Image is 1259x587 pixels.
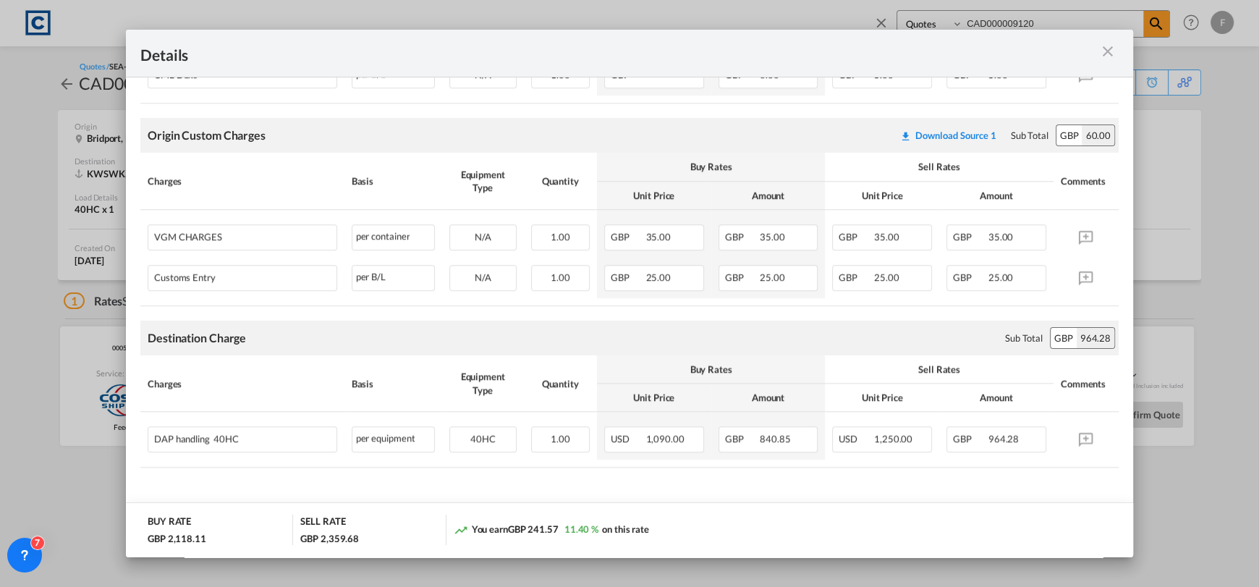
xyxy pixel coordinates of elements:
[646,69,650,80] span: -
[988,69,1008,80] span: 5.00
[475,69,491,80] span: N/A
[760,433,790,444] span: 840.85
[148,515,191,531] div: BUY RATE
[352,174,435,187] div: Basis
[352,377,435,390] div: Basis
[352,265,435,291] div: per B/L
[604,160,818,173] div: Buy Rates
[711,182,826,210] th: Amount
[300,515,345,531] div: SELL RATE
[725,69,758,80] span: GBP
[988,271,1014,283] span: 25.00
[454,523,649,538] div: You earn on this rate
[760,69,779,80] span: 0.00
[874,433,912,444] span: 1,250.00
[839,271,872,283] span: GBP
[508,523,559,535] span: GBP 241.57
[551,433,570,444] span: 1.00
[352,426,435,452] div: per equipment
[760,271,785,283] span: 25.00
[454,523,468,537] md-icon: icon-trending-up
[1054,153,1119,209] th: Comments
[953,69,986,80] span: GBP
[611,69,644,80] span: GBP
[1054,355,1119,412] th: Comments
[725,433,758,444] span: GBP
[148,127,266,143] div: Origin Custom Charges
[725,231,758,242] span: GBP
[475,231,491,242] span: N/A
[597,384,711,412] th: Unit Price
[611,433,644,444] span: USD
[939,182,1054,210] th: Amount
[564,523,598,535] span: 11.40 %
[449,168,517,194] div: Equipment Type
[900,130,996,141] div: Download original source rate sheet
[148,330,246,346] div: Destination Charge
[154,427,287,444] div: DAP handling
[148,174,337,187] div: Charges
[1099,43,1116,60] md-icon: icon-close m-3 fg-AAA8AD cursor
[1077,328,1114,348] div: 964.28
[611,271,644,283] span: GBP
[988,231,1014,242] span: 35.00
[874,69,894,80] span: 5.00
[148,377,337,390] div: Charges
[126,30,1133,557] md-dialog: Pickup Door ...
[711,384,826,412] th: Amount
[646,433,684,444] span: 1,090.00
[839,69,872,80] span: GBP
[825,384,939,412] th: Unit Price
[551,271,570,283] span: 1.00
[531,174,590,187] div: Quantity
[604,363,818,376] div: Buy Rates
[551,69,570,80] span: 1.00
[470,433,496,444] span: 40HC
[154,266,287,283] div: Customs Entry
[449,370,517,396] div: Equipment Type
[1011,129,1048,142] div: Sub Total
[611,231,644,242] span: GBP
[760,231,785,242] span: 35.00
[874,271,899,283] span: 25.00
[1082,125,1114,145] div: 60.00
[551,231,570,242] span: 1.00
[210,434,239,444] span: 40HC
[939,384,1054,412] th: Amount
[531,377,590,390] div: Quantity
[893,130,1004,141] div: Download original source rate sheet
[825,182,939,210] th: Unit Price
[915,130,996,141] div: Download Source 1
[1051,328,1077,348] div: GBP
[475,271,491,283] span: N/A
[646,271,671,283] span: 25.00
[893,122,1004,148] button: Download original source rate sheet
[832,160,1046,173] div: Sell Rates
[646,231,671,242] span: 35.00
[953,433,986,444] span: GBP
[832,363,1046,376] div: Sell Rates
[352,224,435,250] div: per container
[1056,125,1082,145] div: GBP
[725,271,758,283] span: GBP
[140,44,1021,62] div: Details
[900,130,912,142] md-icon: icon-download
[874,231,899,242] span: 35.00
[839,231,872,242] span: GBP
[953,271,986,283] span: GBP
[988,433,1019,444] span: 964.28
[154,225,287,242] div: VGM CHARGES
[839,433,872,444] span: USD
[597,182,711,210] th: Unit Price
[300,532,359,545] div: GBP 2,359.68
[1005,331,1043,345] div: Sub Total
[953,231,986,242] span: GBP
[148,532,206,545] div: GBP 2,118.11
